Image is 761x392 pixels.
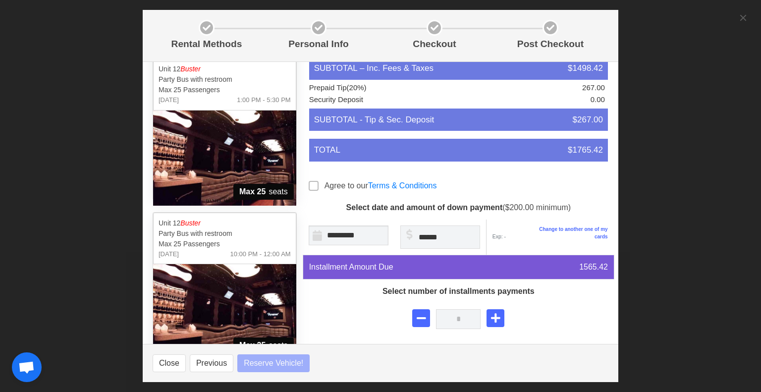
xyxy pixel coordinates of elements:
span: [DATE] [159,249,179,259]
img: 12%2002.jpg [153,111,296,206]
p: Checkout [380,37,489,52]
p: Rental Methods [157,37,257,52]
span: seats [233,337,294,353]
p: Post Checkout [496,37,604,52]
p: Unit 12 [159,64,291,74]
p: Party Bus with restroom [159,228,291,239]
li: TOTAL [309,139,608,162]
li: SUBTOTAL - Tip & Sec. Deposit [309,109,608,131]
span: Exp: - [492,233,527,241]
span: seats [233,184,294,200]
div: Open chat [12,352,42,382]
button: Previous [190,354,233,372]
div: 1565.42 [458,255,614,279]
div: Installment Amount Due [303,255,459,279]
span: [DATE] [159,95,179,105]
span: (20%) [347,83,367,92]
button: Reserve Vehicle! [237,354,310,372]
label: Agree to our [325,180,437,192]
span: $1498.42 [568,62,603,75]
img: 12%2002.jpg [153,264,296,359]
a: Change to another one of my cards [529,225,607,240]
p: Max 25 Passengers [159,239,291,249]
a: Terms & Conditions [368,181,437,190]
li: Security Deposit [309,94,465,106]
em: Buster [180,219,200,227]
strong: Max 25 [239,186,266,198]
p: Max 25 Passengers [159,85,291,95]
p: Party Bus with restroom [159,74,291,85]
p: Personal Info [265,37,373,52]
strong: Select number of installments payments [382,287,535,295]
span: $267.00 [573,113,603,126]
strong: Select date and amount of down payment [346,203,503,212]
span: Reserve Vehicle! [244,357,303,369]
span: 1:00 PM - 5:30 PM [237,95,290,105]
li: 267.00 [464,82,605,94]
li: Prepaid Tip [309,82,465,94]
p: ($200.00 minimum) [309,202,608,214]
span: 10:00 PM - 12:00 AM [230,249,291,259]
em: Buster [180,65,200,73]
strong: Max 25 [239,339,266,351]
li: 0.00 [464,94,605,106]
li: SUBTOTAL – Inc. Fees & Taxes [309,57,608,80]
p: Unit 12 [159,218,291,228]
span: $1765.42 [568,144,603,157]
button: Close [153,354,186,372]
